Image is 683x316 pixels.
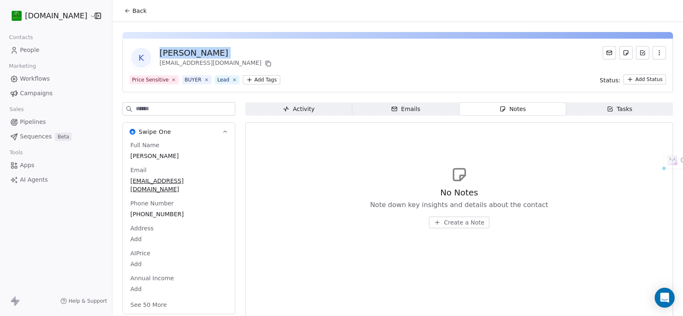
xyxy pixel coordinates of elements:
[129,249,152,257] span: AIPrice
[243,75,280,84] button: Add Tags
[60,298,107,304] a: Help & Support
[440,187,478,198] span: No Notes
[7,158,105,172] a: Apps
[129,224,155,232] span: Address
[132,7,147,15] span: Back
[129,166,148,174] span: Email
[6,146,26,159] span: Tools
[129,274,176,282] span: Annual Income
[20,89,52,98] span: Campaigns
[7,86,105,100] a: Campaigns
[25,10,87,21] span: [DOMAIN_NAME]
[5,31,37,44] span: Contacts
[130,235,227,243] span: Add
[607,105,633,114] div: Tasks
[130,210,227,218] span: [PHONE_NUMBER]
[20,132,52,141] span: Sequences
[20,161,35,170] span: Apps
[600,76,620,84] span: Status:
[7,43,105,57] a: People
[130,152,227,160] span: [PERSON_NAME]
[129,141,161,149] span: Full Name
[10,9,89,23] button: [DOMAIN_NAME]
[6,103,27,116] span: Sales
[283,105,314,114] div: Activity
[429,217,489,228] button: Create a Note
[655,288,675,308] div: Open Intercom Messenger
[370,200,548,210] span: Note down key insights and details about the contact
[123,141,235,314] div: Swipe OneSwipe One
[125,297,172,312] button: See 50 More
[130,129,135,135] img: Swipe One
[391,105,420,114] div: Emails
[131,48,151,68] span: K
[129,199,175,207] span: Phone Number
[130,177,227,193] span: [EMAIL_ADDRESS][DOMAIN_NAME]
[123,123,235,141] button: Swipe OneSwipe One
[69,298,107,304] span: Help & Support
[217,76,229,84] div: Lead
[7,173,105,187] a: AI Agents
[160,47,273,59] div: [PERSON_NAME]
[5,60,40,72] span: Marketing
[130,260,227,268] span: Add
[20,46,40,54] span: People
[160,59,273,69] div: [EMAIL_ADDRESS][DOMAIN_NAME]
[20,118,46,126] span: Pipelines
[7,115,105,129] a: Pipelines
[55,133,72,141] span: Beta
[132,76,169,84] div: Price Sensitive
[20,74,50,83] span: Workflows
[444,218,484,227] span: Create a Note
[130,285,227,293] span: Add
[7,130,105,143] a: SequencesBeta
[184,76,201,84] div: BUYER
[119,3,152,18] button: Back
[20,175,48,184] span: AI Agents
[7,72,105,86] a: Workflows
[623,74,666,84] button: Add Status
[12,11,22,21] img: 439216937_921727863089572_7037892552807592703_n%20(1).jpg
[139,128,171,136] span: Swipe One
